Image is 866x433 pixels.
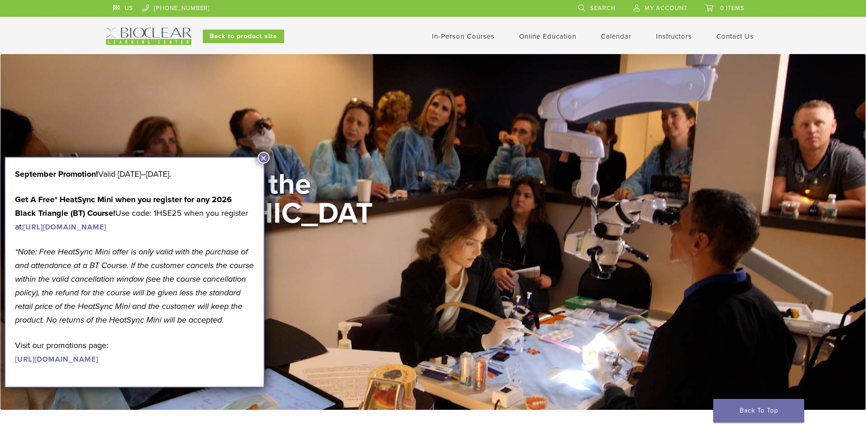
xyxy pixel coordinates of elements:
[656,32,692,40] a: Instructors
[15,338,254,366] p: Visit our promotions page:
[15,169,98,179] b: September Promotion!
[15,194,232,218] strong: Get A Free* HeatSync Mini when you register for any 2026 Black Triangle (BT) Course!
[713,399,804,423] a: Back To Top
[716,32,754,40] a: Contact Us
[645,5,687,12] span: My Account
[519,32,576,40] a: Online Education
[720,5,745,12] span: 0 items
[15,167,254,181] p: Valid [DATE]–[DATE].
[590,5,616,12] span: Search
[15,247,254,325] em: *Note: Free HeatSync Mini offer is only valid with the purchase of and attendance at a BT Course....
[601,32,631,40] a: Calendar
[106,28,191,45] img: Bioclear
[23,223,106,232] a: [URL][DOMAIN_NAME]
[15,355,98,364] a: [URL][DOMAIN_NAME]
[203,30,284,43] a: Back to product site
[432,32,495,40] a: In-Person Courses
[258,152,270,164] button: Close
[15,193,254,234] p: Use code: 1HSE25 when you register at:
